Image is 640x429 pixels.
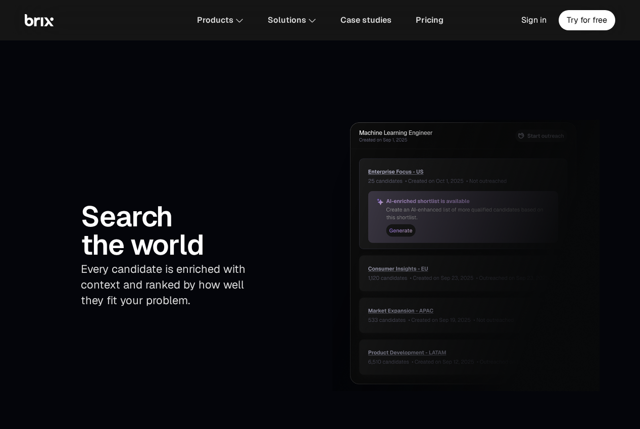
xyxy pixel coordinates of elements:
[81,203,268,231] div: Search
[416,16,444,24] span: Pricing
[25,14,54,26] img: Brix Logo
[334,10,398,30] a: Case studies
[197,16,233,24] span: Products
[268,16,306,24] span: Solutions
[410,10,450,30] a: Pricing
[559,10,615,30] a: Try for free
[340,16,391,24] span: Case studies
[81,261,268,308] p: Every candidate is enriched with context and ranked by how well they fit your problem.
[515,10,553,30] div: Sign in
[81,231,268,259] div: the world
